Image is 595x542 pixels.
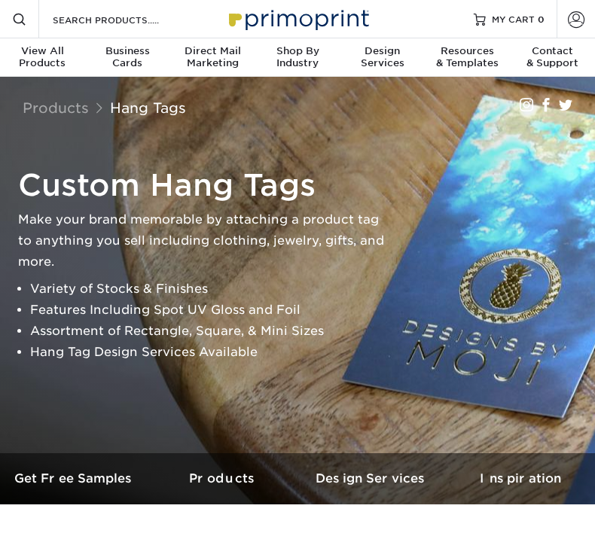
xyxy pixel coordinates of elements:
li: Features Including Spot UV Gloss and Foil [30,300,395,321]
span: Design [340,45,425,57]
img: Primoprint [222,2,373,35]
a: Shop ByIndustry [255,38,340,78]
a: Contact& Support [510,38,595,78]
div: Services [340,45,425,69]
div: & Templates [425,45,510,69]
span: Business [85,45,170,57]
a: BusinessCards [85,38,170,78]
li: Variety of Stocks & Finishes [30,279,395,300]
span: 0 [538,14,545,24]
a: Resources& Templates [425,38,510,78]
span: Direct Mail [170,45,255,57]
p: Make your brand memorable by attaching a product tag to anything you sell including clothing, jew... [18,209,395,273]
h1: Custom Hang Tags [18,167,395,203]
span: Contact [510,45,595,57]
div: Cards [85,45,170,69]
div: Marketing [170,45,255,69]
div: & Support [510,45,595,69]
h3: Design Services [297,471,447,486]
a: Products [149,453,298,504]
a: Products [23,99,89,116]
span: MY CART [492,13,535,26]
li: Hang Tag Design Services Available [30,342,395,363]
a: DesignServices [340,38,425,78]
h3: Products [149,471,298,486]
a: Hang Tags [110,99,186,116]
input: SEARCH PRODUCTS..... [51,11,198,29]
span: Shop By [255,45,340,57]
a: Direct MailMarketing [170,38,255,78]
div: Industry [255,45,340,69]
span: Resources [425,45,510,57]
li: Assortment of Rectangle, Square, & Mini Sizes [30,321,395,342]
a: Design Services [297,453,447,504]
